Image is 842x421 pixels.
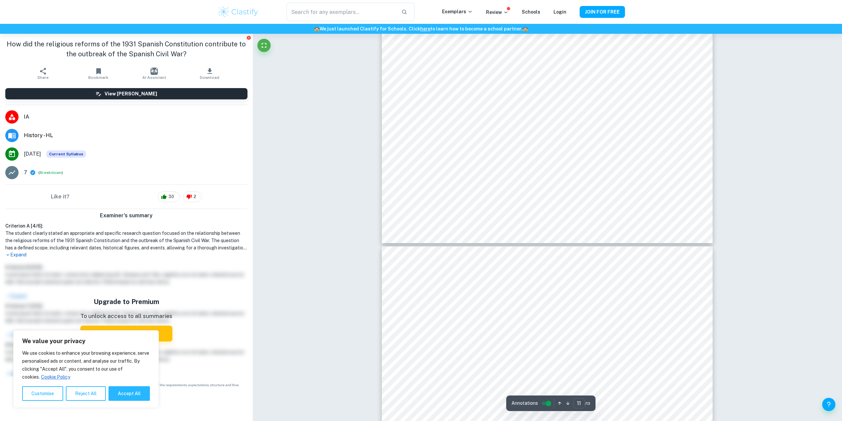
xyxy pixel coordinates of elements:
[38,170,63,176] span: ( )
[66,386,106,401] button: Reject All
[5,88,247,99] button: View [PERSON_NAME]
[522,26,528,31] span: 🏫
[151,68,158,75] img: AI Assistant
[142,75,166,80] span: AI Assistant
[5,230,247,251] h1: The student clearly stated an appropriate and specific research question focused on the relations...
[40,170,62,176] button: Breakdown
[5,39,247,59] h1: How did the religious reforms of the 1931 Spanish Constitution contribute to the outbreak of the ...
[585,400,590,406] span: / 13
[287,3,396,21] input: Search for any exemplars...
[37,75,49,80] span: Share
[24,150,41,158] span: [DATE]
[822,398,835,411] button: Help and Feedback
[217,5,259,19] img: Clastify logo
[22,349,150,381] p: We use cookies to enhance your browsing experience, serve personalised ads or content, and analys...
[88,75,109,80] span: Bookmark
[80,297,172,307] h5: Upgrade to Premium
[257,39,271,52] button: Fullscreen
[420,26,430,31] a: here
[182,64,238,83] button: Download
[200,75,219,80] span: Download
[314,26,320,31] span: 🏫
[22,337,150,345] p: We value your privacy
[183,191,202,202] div: 2
[15,64,71,83] button: Share
[105,90,157,97] h6: View [PERSON_NAME]
[158,191,180,202] div: 30
[580,6,625,18] button: JOIN FOR FREE
[51,193,69,201] h6: Like it?
[3,212,250,220] h6: Examiner's summary
[80,312,172,321] p: To unlock access to all summaries
[13,330,159,408] div: We value your privacy
[3,383,250,388] span: This is an example of past student work. Do not copy or submit as your own. Use to understand the...
[554,9,566,15] a: Login
[165,193,178,200] span: 30
[442,8,473,15] p: Exemplars
[522,9,540,15] a: Schools
[41,374,70,380] a: Cookie Policy
[5,222,247,230] h6: Criterion A [ 4 / 6 ]:
[511,400,538,407] span: Annotations
[24,132,247,139] span: History - HL
[246,35,251,40] button: Report issue
[109,386,150,401] button: Accept All
[46,150,86,158] div: This exemplar is based on the current syllabus. Feel free to refer to it for inspiration/ideas wh...
[80,326,172,342] button: View Plans
[5,251,247,258] p: Expand
[24,169,27,177] p: 7
[22,386,63,401] button: Customise
[126,64,182,83] button: AI Assistant
[46,150,86,158] span: Current Syllabus
[71,64,126,83] button: Bookmark
[1,25,841,32] h6: We just launched Clastify for Schools. Click to learn how to become a school partner.
[24,113,247,121] span: IA
[190,193,200,200] span: 2
[486,9,509,16] p: Review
